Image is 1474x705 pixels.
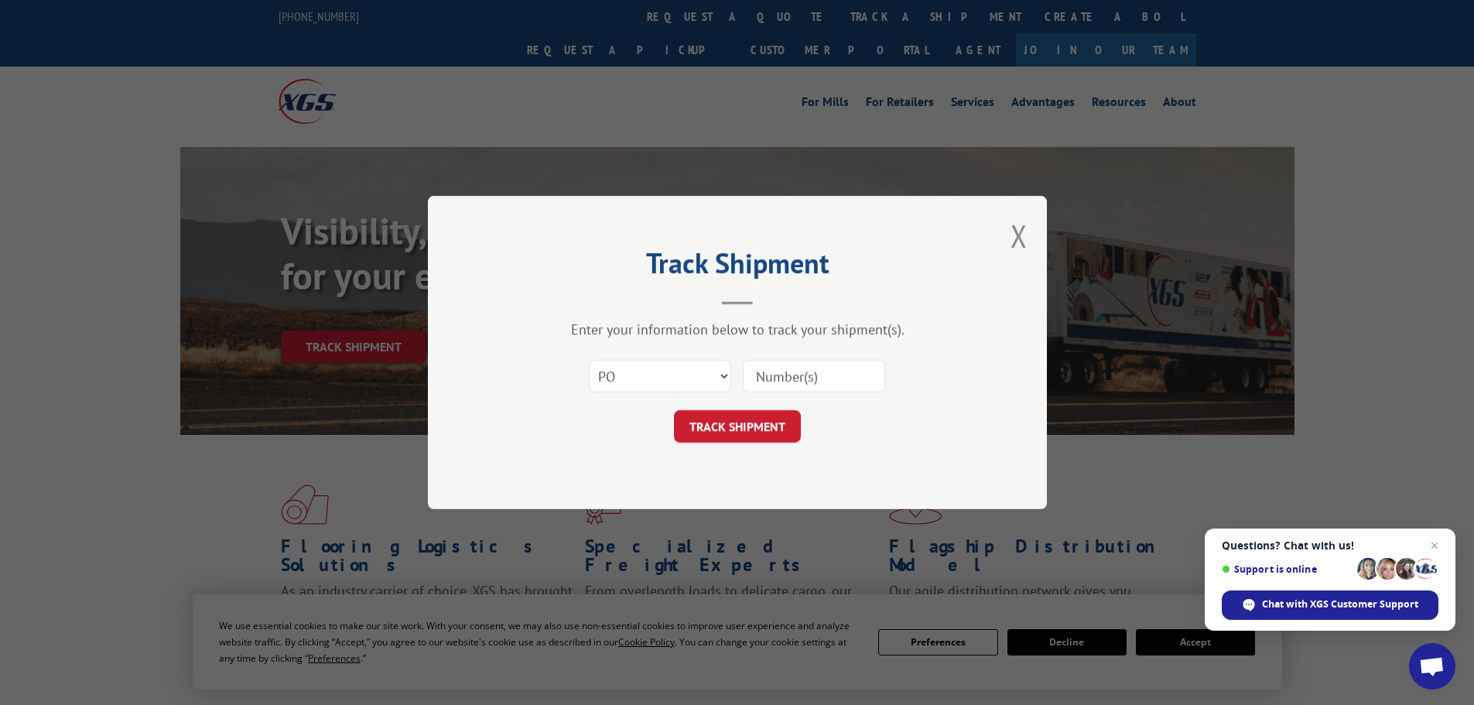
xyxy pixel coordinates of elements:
[1222,590,1438,620] div: Chat with XGS Customer Support
[674,410,801,443] button: TRACK SHIPMENT
[1011,215,1028,256] button: Close modal
[1222,539,1438,552] span: Questions? Chat with us!
[1409,643,1455,690] div: Open chat
[505,320,970,338] div: Enter your information below to track your shipment(s).
[1425,536,1444,555] span: Close chat
[1222,563,1352,575] span: Support is online
[505,252,970,282] h2: Track Shipment
[743,360,885,392] input: Number(s)
[1262,597,1418,611] span: Chat with XGS Customer Support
